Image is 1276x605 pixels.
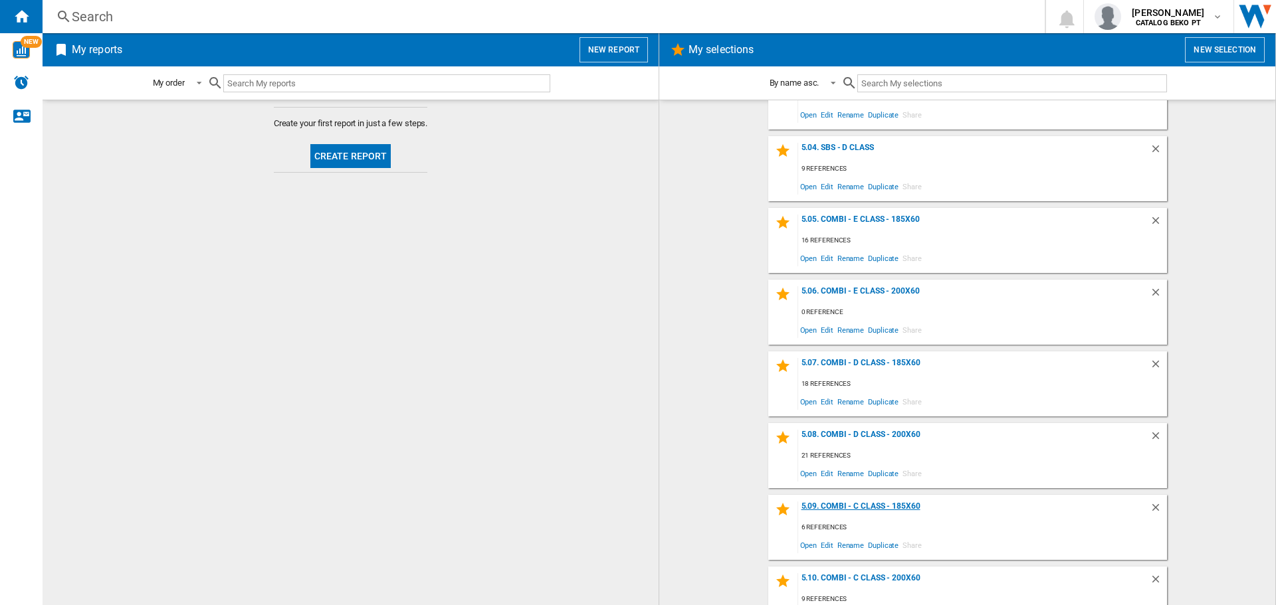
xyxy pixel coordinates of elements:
span: Edit [819,249,835,267]
span: Duplicate [866,321,901,339]
span: Duplicate [866,464,901,482]
span: Rename [835,321,866,339]
span: Create your first report in just a few steps. [274,118,428,130]
span: Rename [835,177,866,195]
span: Duplicate [866,392,901,410]
span: Edit [819,536,835,554]
img: profile.jpg [1095,3,1121,30]
div: Delete [1150,501,1167,519]
span: Edit [819,464,835,482]
div: Delete [1150,143,1167,161]
b: CATALOG BEKO PT [1136,19,1201,27]
div: 16 references [798,232,1167,249]
span: Open [798,177,819,195]
span: Rename [835,106,866,124]
span: Edit [819,321,835,339]
span: Rename [835,249,866,267]
span: Open [798,536,819,554]
div: Delete [1150,215,1167,232]
div: By name asc. [770,78,819,88]
div: 21 references [798,448,1167,464]
span: Share [901,464,924,482]
span: Rename [835,536,866,554]
img: alerts-logo.svg [13,74,29,90]
div: 9 references [798,161,1167,177]
div: 0 reference [798,304,1167,321]
input: Search My reports [223,74,550,92]
span: Open [798,321,819,339]
input: Search My selections [857,74,1166,92]
span: Edit [819,392,835,410]
button: New report [580,37,648,62]
span: Duplicate [866,106,901,124]
button: Create report [310,144,391,168]
span: Duplicate [866,249,901,267]
img: wise-card.svg [13,41,30,58]
span: Duplicate [866,536,901,554]
div: 5.05. Combi - E Class - 185x60 [798,215,1150,232]
span: NEW [21,36,42,48]
div: Delete [1150,430,1167,448]
div: Search [72,7,1010,26]
span: Open [798,106,819,124]
div: Delete [1150,573,1167,591]
span: Duplicate [866,177,901,195]
span: [PERSON_NAME] [1132,6,1204,19]
span: Share [901,177,924,195]
h2: My reports [69,37,125,62]
span: Share [901,249,924,267]
span: Share [901,106,924,124]
div: 5.06. Combi - E Class - 200x60 [798,286,1150,304]
div: Delete [1150,358,1167,376]
div: 5.04. SBS - D Class [798,143,1150,161]
span: Open [798,464,819,482]
h2: My selections [686,37,756,62]
span: Share [901,392,924,410]
div: 5.10. Combi - C Class - 200x60 [798,573,1150,591]
button: New selection [1185,37,1265,62]
div: Delete [1150,286,1167,304]
div: 6 references [798,519,1167,536]
span: Edit [819,177,835,195]
span: Share [901,321,924,339]
span: Rename [835,392,866,410]
span: Rename [835,464,866,482]
span: Edit [819,106,835,124]
span: Share [901,536,924,554]
span: Open [798,249,819,267]
div: My order [153,78,185,88]
div: 18 references [798,376,1167,392]
div: 5.07. Combi - D Class - 185x60 [798,358,1150,376]
span: Open [798,392,819,410]
div: 5.08. Combi - D Class - 200x60 [798,430,1150,448]
div: 5.09. Combi - C Class - 185x60 [798,501,1150,519]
